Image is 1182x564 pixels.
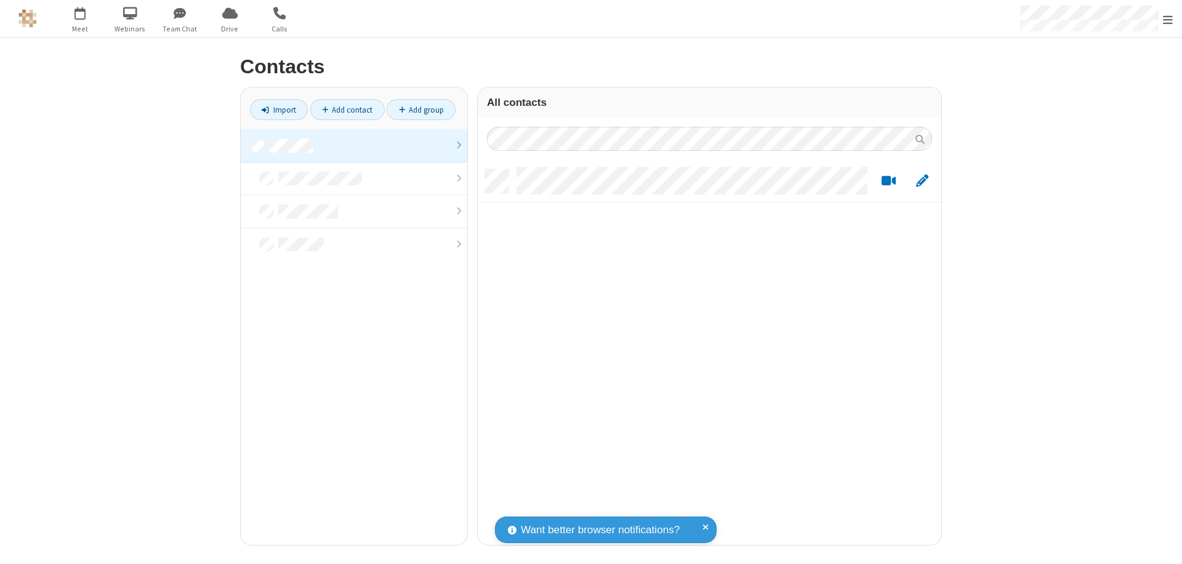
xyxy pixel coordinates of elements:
span: Want better browser notifications? [521,522,680,538]
h2: Contacts [240,56,942,78]
h3: All contacts [487,97,932,108]
span: Team Chat [157,23,203,34]
button: Edit [910,174,934,189]
a: Add group [387,99,456,120]
span: Webinars [107,23,153,34]
span: Calls [257,23,303,34]
div: grid [478,160,941,545]
button: Start a video meeting [877,174,901,189]
span: Meet [57,23,103,34]
img: QA Selenium DO NOT DELETE OR CHANGE [18,9,37,28]
span: Drive [207,23,253,34]
a: Import [250,99,308,120]
a: Add contact [310,99,385,120]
